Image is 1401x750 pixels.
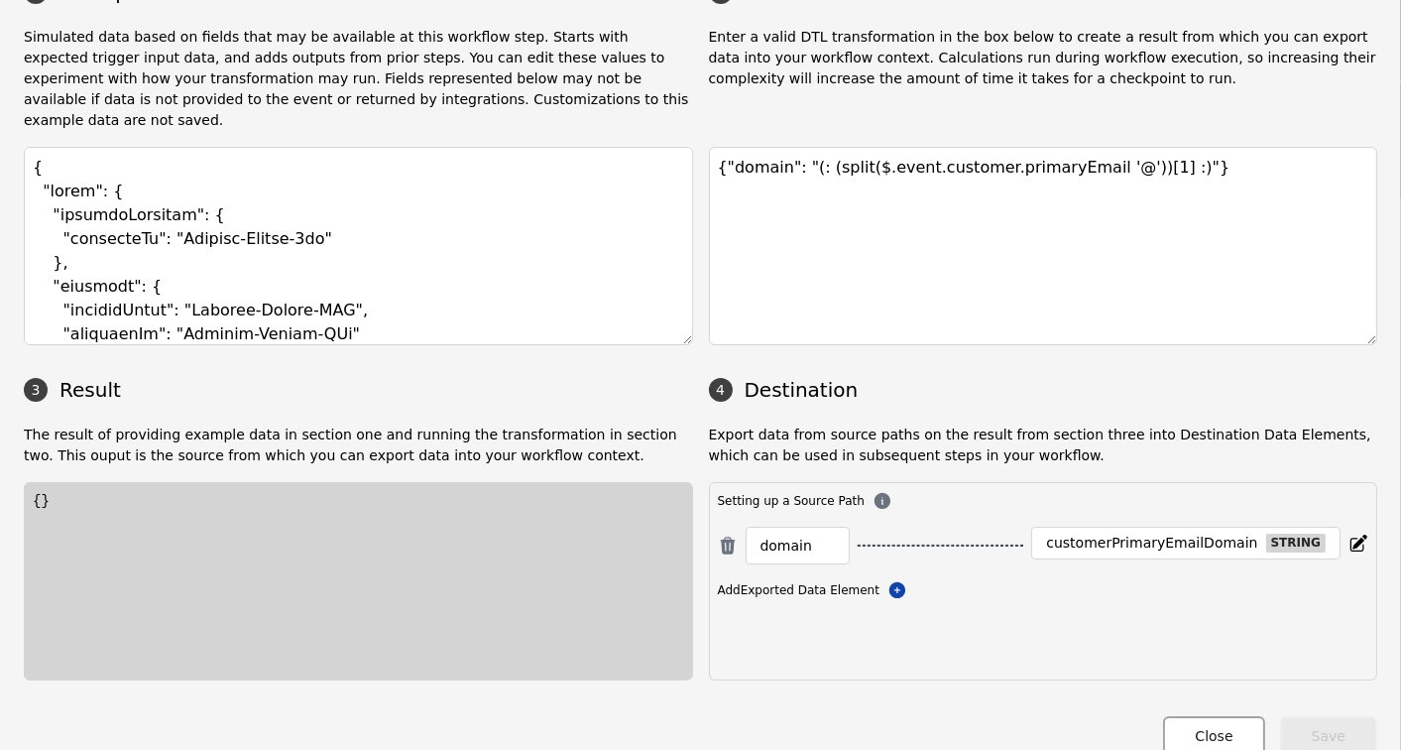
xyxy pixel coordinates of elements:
div: Add Exported Data Element [718,580,1369,600]
div: string [1266,534,1326,553]
p: Export data from source paths on the result from section three into Destination Data Elements, wh... [709,425,1378,466]
h3: Result [24,375,693,405]
p: Enter a valid DTL transformation in the box below to create a result from which you can export da... [709,27,1378,131]
div: {} [33,491,684,512]
div: 4 [709,378,733,402]
h3: Destination [709,375,1378,405]
input: Enter a Source Path [760,534,835,558]
p: The result of providing example data in section one and running the transformation in section two... [24,425,693,466]
div: 3 [24,378,48,402]
div: customerPrimaryEmailDomain [1046,535,1257,553]
textarea: {"domain": "(: (split($.event.customer.primaryEmail '@'))[1] :)"} [709,147,1378,345]
p: Simulated data based on fields that may be available at this workflow step. Starts with expected ... [24,27,693,131]
div: Setting up a Source Path [718,491,1369,511]
textarea: { "lorem": { "ipsumdoLorsitam": { "consecteTu": "Adipisc-Elitse-3do" }, "eiusmodt": { "incididUnt... [24,147,693,345]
